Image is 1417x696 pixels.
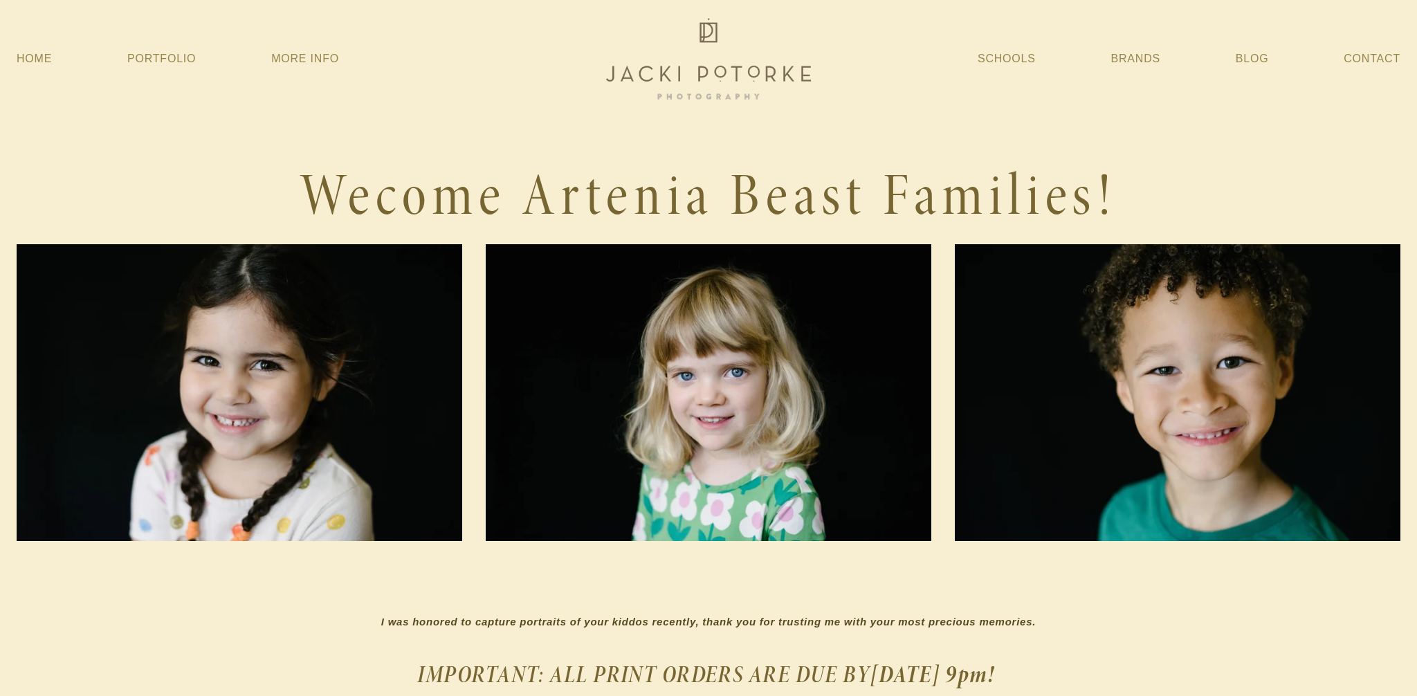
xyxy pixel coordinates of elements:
a: Schools [978,46,1036,71]
h2: IMPORTANT: ALL PRINT ORDERS ARE DUE BY [17,653,1400,695]
h1: Wecome Artenia Beast Families! [17,159,1400,232]
a: Brands [1111,46,1160,71]
a: Blog [1236,46,1269,71]
a: Contact [1344,46,1400,71]
img: Jacki Potorke Sacramento Family Photographer [598,15,819,103]
strong: [DATE] 9pm! [870,658,994,690]
a: More Info [271,46,339,71]
a: Home [17,46,52,71]
a: Portfolio [127,53,196,64]
em: I was honored to capture portraits of your kiddos recently, thank you for trusting me with your m... [381,616,1036,628]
